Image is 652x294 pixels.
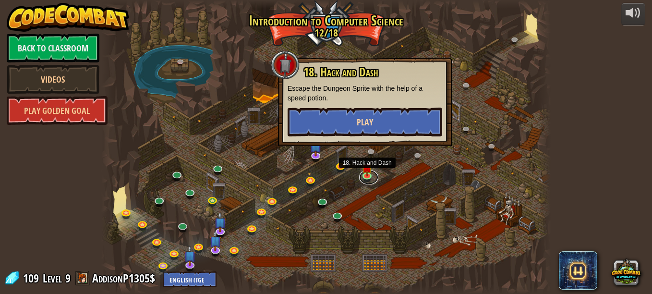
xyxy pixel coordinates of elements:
a: Back to Classroom [7,34,99,62]
img: level-banner-unstarted-subscriber.png [214,211,226,232]
a: Videos [7,65,99,94]
span: Play [357,116,373,128]
button: Play [288,108,442,136]
span: 9 [65,270,71,286]
span: 109 [23,270,42,286]
img: level-banner-unstarted.png [362,159,373,176]
img: level-banner-unstarted-subscriber.png [184,245,196,266]
span: Level [43,270,62,286]
img: CodeCombat - Learn how to code by playing a game [7,3,130,32]
p: Escape the Dungeon Sprite with the help of a speed potion. [288,84,442,103]
span: 18. Hack and Dash [303,64,378,80]
img: level-banner-unstarted-subscriber.png [310,136,322,157]
img: level-banner-unstarted-subscriber.png [209,230,221,251]
a: Play Golden Goal [7,96,108,125]
a: AddisonP1305$ [92,270,158,286]
button: Adjust volume [621,3,645,25]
